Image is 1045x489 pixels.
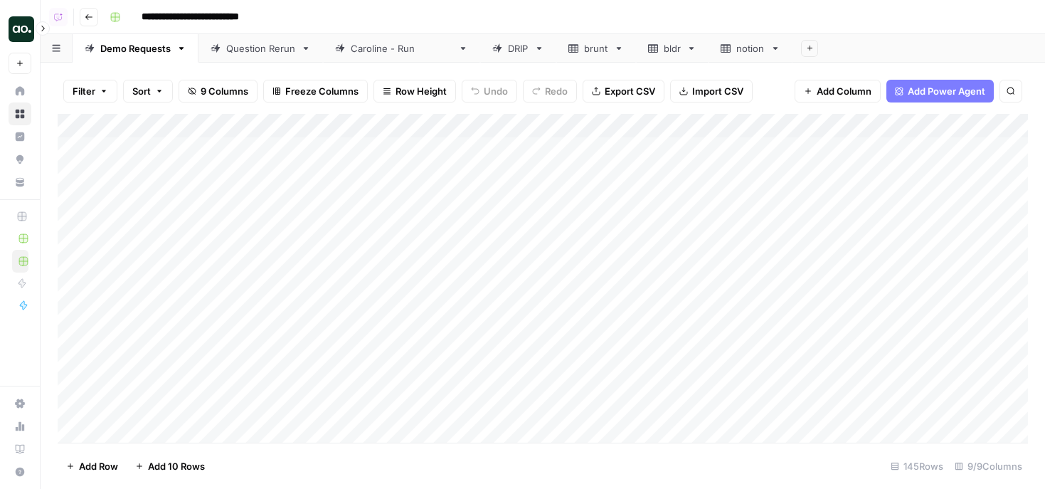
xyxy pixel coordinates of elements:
[692,84,743,98] span: Import CSV
[148,459,205,473] span: Add 10 Rows
[886,80,994,102] button: Add Power Agent
[9,125,31,148] a: Insights
[396,84,447,98] span: Row Height
[263,80,368,102] button: Freeze Columns
[605,84,655,98] span: Export CSV
[63,80,117,102] button: Filter
[123,80,173,102] button: Sort
[664,41,681,56] div: bldr
[9,438,31,461] a: Learning Hub
[709,34,792,63] a: notion
[885,455,949,478] div: 145 Rows
[736,41,765,56] div: notion
[132,84,151,98] span: Sort
[508,41,529,56] div: DRIP
[523,80,577,102] button: Redo
[670,80,753,102] button: Import CSV
[179,80,258,102] button: 9 Columns
[908,84,985,98] span: Add Power Agent
[79,459,118,473] span: Add Row
[9,11,31,47] button: Workspace: Dillon Test
[323,34,480,63] a: [PERSON_NAME] - Run
[100,41,171,56] div: Demo Requests
[351,41,452,56] div: [PERSON_NAME] - Run
[484,84,508,98] span: Undo
[127,455,213,478] button: Add 10 Rows
[198,34,323,63] a: Question Rerun
[462,80,517,102] button: Undo
[58,455,127,478] button: Add Row
[9,80,31,102] a: Home
[9,415,31,438] a: Usage
[9,148,31,171] a: Opportunities
[9,392,31,415] a: Settings
[9,461,31,483] button: Help + Support
[583,80,664,102] button: Export CSV
[480,34,556,63] a: DRIP
[73,84,95,98] span: Filter
[795,80,881,102] button: Add Column
[285,84,359,98] span: Freeze Columns
[949,455,1028,478] div: 9/9 Columns
[373,80,456,102] button: Row Height
[817,84,871,98] span: Add Column
[9,171,31,194] a: Your Data
[545,84,568,98] span: Redo
[636,34,709,63] a: bldr
[201,84,248,98] span: 9 Columns
[73,34,198,63] a: Demo Requests
[9,16,34,42] img: Dillon Test Logo
[226,41,295,56] div: Question Rerun
[9,102,31,125] a: Browse
[556,34,636,63] a: brunt
[584,41,608,56] div: brunt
